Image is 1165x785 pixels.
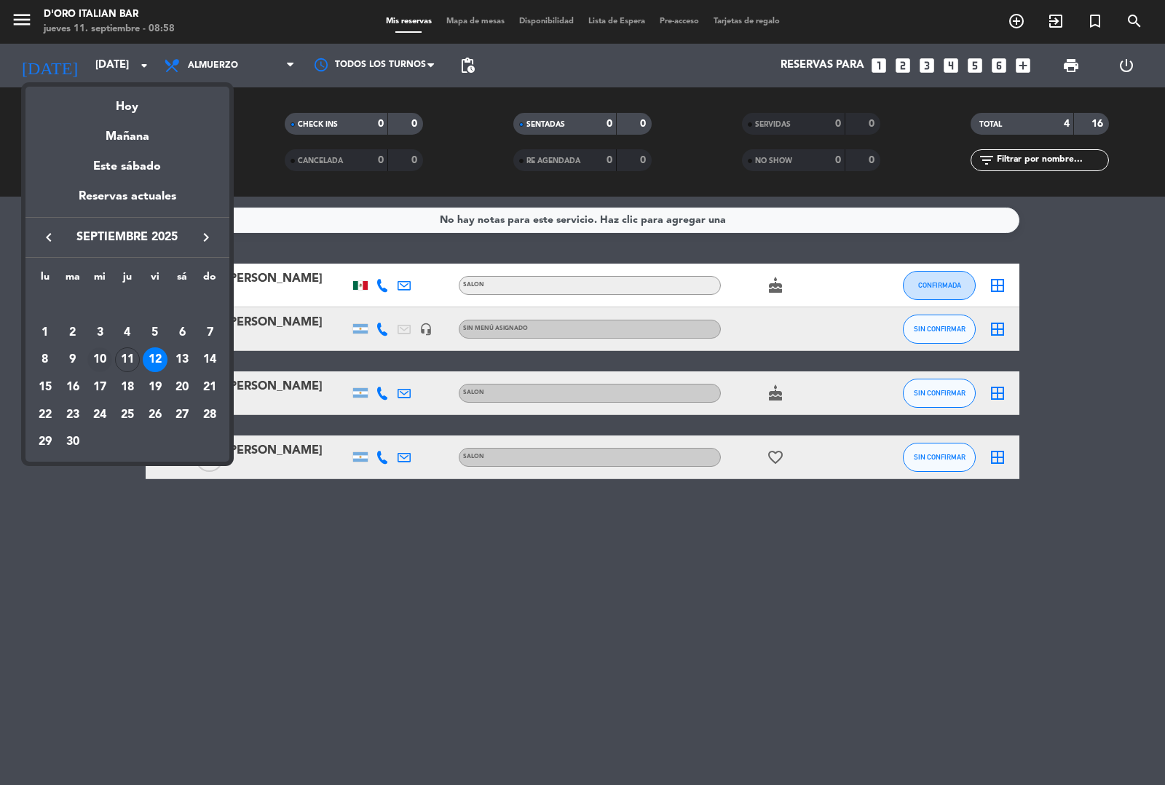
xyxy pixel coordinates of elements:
span: septiembre 2025 [62,228,193,247]
td: 15 de septiembre de 2025 [31,374,59,401]
th: viernes [141,269,169,291]
td: 16 de septiembre de 2025 [59,374,87,401]
th: lunes [31,269,59,291]
div: Hoy [25,87,229,117]
div: 9 [60,347,85,372]
th: jueves [114,269,141,291]
button: keyboard_arrow_right [193,228,219,247]
div: 30 [60,430,85,454]
td: 5 de septiembre de 2025 [141,319,169,347]
i: keyboard_arrow_left [40,229,58,246]
td: 11 de septiembre de 2025 [114,347,141,374]
div: 7 [197,320,222,345]
td: 3 de septiembre de 2025 [86,319,114,347]
td: 4 de septiembre de 2025 [114,319,141,347]
div: 1 [33,320,58,345]
div: 18 [115,375,140,400]
div: 28 [197,403,222,427]
div: Reservas actuales [25,187,229,217]
div: 26 [143,403,167,427]
td: 29 de septiembre de 2025 [31,429,59,457]
td: 24 de septiembre de 2025 [86,401,114,429]
div: 2 [60,320,85,345]
td: 8 de septiembre de 2025 [31,347,59,374]
th: miércoles [86,269,114,291]
th: domingo [196,269,224,291]
td: 7 de septiembre de 2025 [196,319,224,347]
td: 27 de septiembre de 2025 [169,401,197,429]
div: 19 [143,375,167,400]
div: 21 [197,375,222,400]
div: 16 [60,375,85,400]
div: 25 [115,403,140,427]
th: sábado [169,269,197,291]
th: martes [59,269,87,291]
div: 23 [60,403,85,427]
td: 19 de septiembre de 2025 [141,374,169,401]
td: 26 de septiembre de 2025 [141,401,169,429]
div: 20 [170,375,194,400]
td: SEP. [31,291,224,319]
td: 9 de septiembre de 2025 [59,347,87,374]
td: 28 de septiembre de 2025 [196,401,224,429]
div: 22 [33,403,58,427]
td: 20 de septiembre de 2025 [169,374,197,401]
div: 15 [33,375,58,400]
div: 13 [170,347,194,372]
div: 14 [197,347,222,372]
td: 25 de septiembre de 2025 [114,401,141,429]
i: keyboard_arrow_right [197,229,215,246]
div: 4 [115,320,140,345]
div: 27 [170,403,194,427]
div: 5 [143,320,167,345]
td: 23 de septiembre de 2025 [59,401,87,429]
td: 2 de septiembre de 2025 [59,319,87,347]
div: 12 [143,347,167,372]
td: 1 de septiembre de 2025 [31,319,59,347]
td: 30 de septiembre de 2025 [59,429,87,457]
div: 17 [87,375,112,400]
td: 12 de septiembre de 2025 [141,347,169,374]
div: Mañana [25,117,229,146]
td: 18 de septiembre de 2025 [114,374,141,401]
div: 10 [87,347,112,372]
div: 11 [115,347,140,372]
div: 6 [170,320,194,345]
td: 17 de septiembre de 2025 [86,374,114,401]
div: 29 [33,430,58,454]
td: 10 de septiembre de 2025 [86,347,114,374]
div: 24 [87,403,112,427]
td: 22 de septiembre de 2025 [31,401,59,429]
button: keyboard_arrow_left [36,228,62,247]
div: 8 [33,347,58,372]
td: 13 de septiembre de 2025 [169,347,197,374]
td: 21 de septiembre de 2025 [196,374,224,401]
td: 14 de septiembre de 2025 [196,347,224,374]
td: 6 de septiembre de 2025 [169,319,197,347]
div: 3 [87,320,112,345]
div: Este sábado [25,146,229,187]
